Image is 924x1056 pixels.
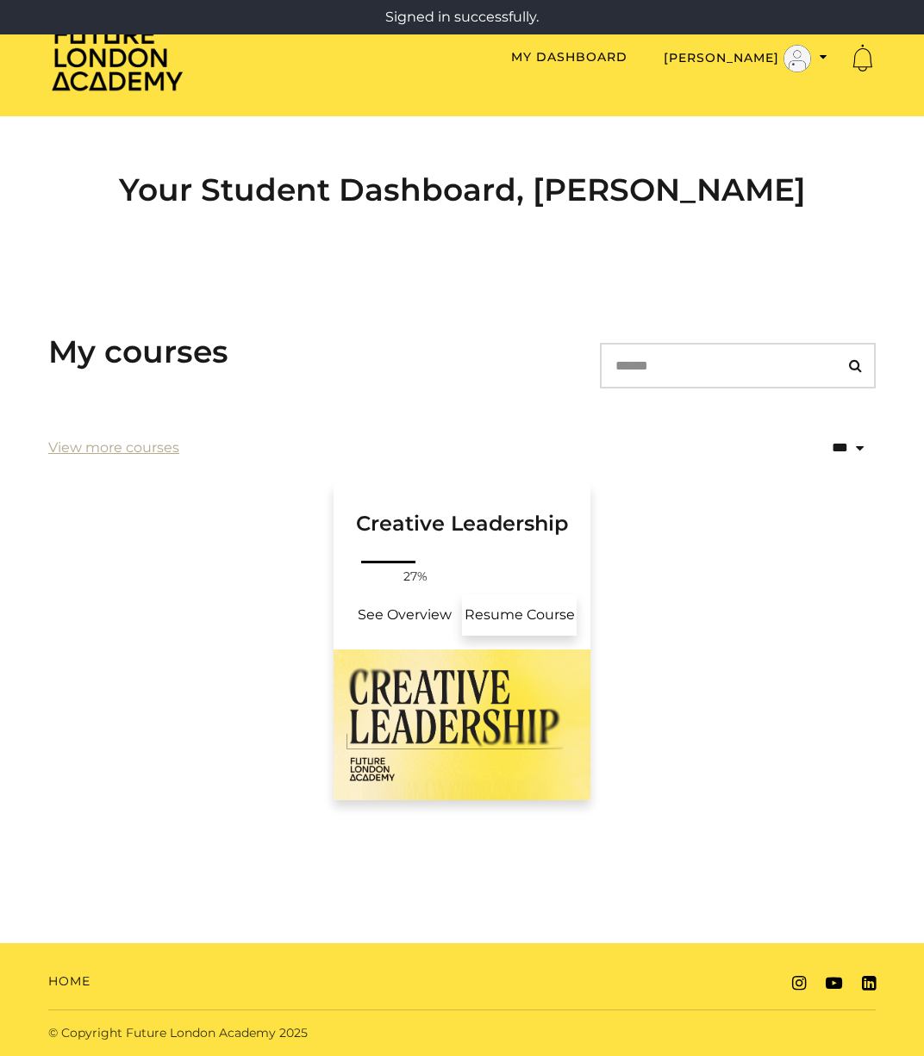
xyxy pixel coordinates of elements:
[48,333,228,370] h3: My courses
[757,426,876,470] select: status
[659,44,833,73] button: Toggle menu
[334,483,591,557] a: Creative Leadership
[48,22,186,92] img: Home Page
[462,594,577,636] a: Creative Leadership: Resume Course
[354,483,571,537] h3: Creative Leadership
[34,1024,462,1042] div: © Copyright Future London Academy 2025
[48,972,91,991] a: Home
[7,7,917,28] p: Signed in successfully.
[48,171,876,208] h2: Your Student Dashboard, [PERSON_NAME]
[48,438,179,458] a: View more courses
[511,49,627,65] a: My Dashboard
[395,568,436,586] span: 27%
[347,594,462,636] a: Creative Leadership: See Overview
